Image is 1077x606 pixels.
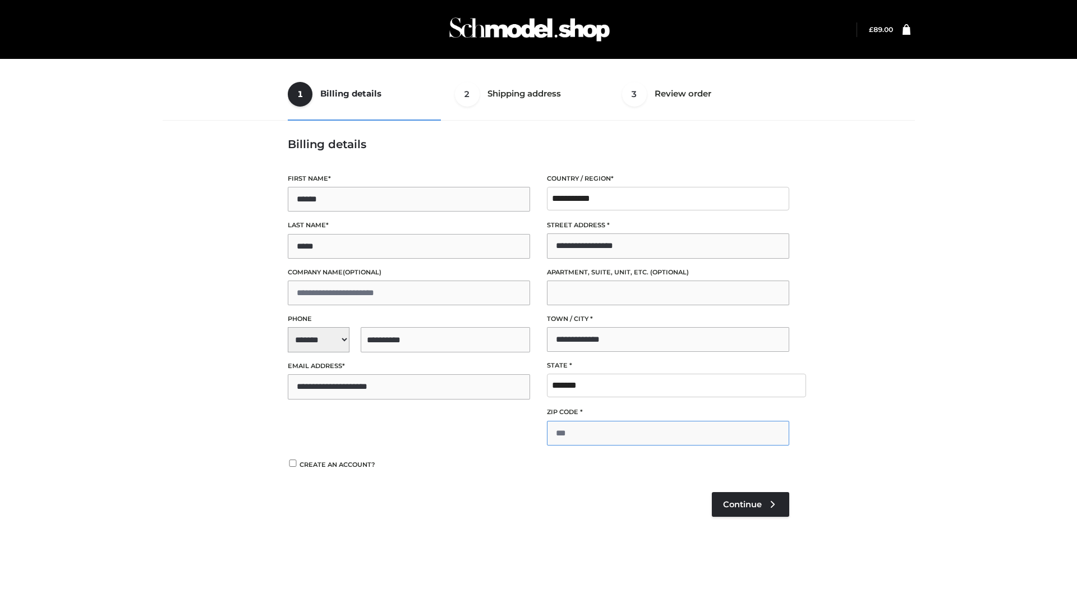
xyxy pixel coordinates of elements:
input: Create an account? [288,460,298,467]
label: Apartment, suite, unit, etc. [547,267,789,278]
span: Continue [723,499,762,509]
label: ZIP Code [547,407,789,417]
label: Company name [288,267,530,278]
label: State [547,360,789,371]
bdi: 89.00 [869,25,893,34]
label: Town / City [547,314,789,324]
label: Last name [288,220,530,231]
h3: Billing details [288,137,789,151]
span: (optional) [343,268,381,276]
span: Create an account? [300,461,375,469]
label: Street address [547,220,789,231]
label: First name [288,173,530,184]
label: Phone [288,314,530,324]
label: Email address [288,361,530,371]
a: £89.00 [869,25,893,34]
img: Schmodel Admin 964 [445,7,614,52]
span: (optional) [650,268,689,276]
a: Continue [712,492,789,517]
span: £ [869,25,873,34]
label: Country / Region [547,173,789,184]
